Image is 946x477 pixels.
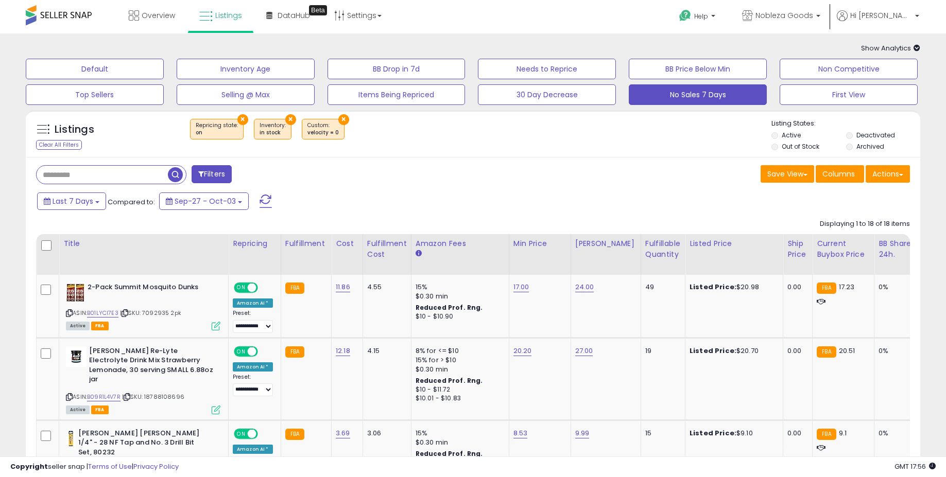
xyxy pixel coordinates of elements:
div: Amazon AI * [233,362,273,372]
button: × [285,114,296,125]
div: Ship Price [787,238,808,260]
p: Listing States: [771,119,920,129]
div: Preset: [233,374,273,397]
div: Min Price [513,238,566,249]
div: Amazon AI * [233,298,273,308]
button: Actions [866,165,910,183]
div: 0% [879,282,913,292]
a: 9.99 [575,428,590,438]
span: Last 7 Days [53,196,93,206]
div: $10.01 - $10.83 [416,394,501,403]
div: Listed Price [690,238,779,249]
div: BB Share 24h. [879,238,916,260]
a: 24.00 [575,282,594,292]
span: | SKU: 18788108696 [122,393,184,401]
a: 11.86 [336,282,350,292]
span: ON [235,429,248,438]
div: $10 - $10.90 [416,312,501,321]
b: [PERSON_NAME] Re-Lyte Electrolyte Drink Mix Strawberry Lemonade, 30 serving SMALL 6.88oz jar [89,346,214,387]
span: Custom: [307,121,339,137]
div: ASIN: [66,346,220,413]
b: Listed Price: [690,346,736,356]
div: 15% for > $10 [416,356,501,365]
a: 3.69 [336,428,350,438]
small: FBA [285,429,304,440]
h5: Listings [55,122,94,137]
span: Repricing state : [196,121,238,137]
div: Preset: [233,310,273,333]
i: Get Help [679,9,692,22]
div: 3.06 [367,429,403,438]
div: 8% for <= $10 [416,346,501,356]
button: Save View [761,165,814,183]
small: FBA [817,282,836,294]
div: 49 [645,282,677,292]
span: 9.1 [839,428,847,438]
div: $0.30 min [416,365,501,374]
button: Default [26,59,164,79]
button: BB Price Below Min [629,59,767,79]
a: Terms of Use [88,462,132,471]
span: Listings [215,10,242,21]
button: 30 Day Decrease [478,84,616,105]
div: ASIN: [66,282,220,329]
div: $0.30 min [416,292,501,301]
button: First View [780,84,918,105]
div: 19 [645,346,677,356]
span: 2025-10-11 17:56 GMT [895,462,936,471]
button: Inventory Age [177,59,315,79]
span: Overview [142,10,175,21]
div: 0.00 [787,429,804,438]
a: Privacy Policy [133,462,179,471]
small: Amazon Fees. [416,249,422,258]
img: 41R8qFaAQ1L._SL40_.jpg [66,346,87,367]
span: Columns [822,169,855,179]
a: B09R1L4V7R [87,393,121,401]
label: Archived [856,142,884,151]
span: Inventory : [260,121,286,137]
div: in stock [260,129,286,136]
span: | SKU: 7092935 2pk [120,309,181,317]
span: 20.51 [839,346,855,356]
a: 20.20 [513,346,532,356]
div: Title [63,238,224,249]
button: Top Sellers [26,84,164,105]
span: ON [235,347,248,356]
a: 27.00 [575,346,593,356]
div: 0.00 [787,346,804,356]
span: OFF [256,429,273,438]
b: 2-Pack Summit Mosquito Dunks [88,282,213,295]
a: B01LYCI7E3 [87,309,118,317]
b: [PERSON_NAME] [PERSON_NAME] 1/4" - 28 NF Tap and No. 3 Drill Bit Set, 80232 [78,429,203,460]
span: FBA [91,405,109,414]
strong: Copyright [10,462,48,471]
a: 8.53 [513,428,528,438]
div: seller snap | | [10,462,179,472]
img: 518dPW8yWqL._SL40_.jpg [66,282,85,303]
button: Needs to Reprice [478,59,616,79]
div: $20.98 [690,282,775,292]
div: 15 [645,429,677,438]
span: Show Analytics [861,43,920,53]
span: OFF [256,347,273,356]
button: × [338,114,349,125]
div: Cost [336,238,358,249]
div: 15% [416,282,501,292]
button: No Sales 7 Days [629,84,767,105]
button: Non Competitive [780,59,918,79]
div: $10 - $11.72 [416,385,501,394]
div: Amazon AI * [233,445,273,454]
div: Fulfillment [285,238,327,249]
b: Listed Price: [690,282,736,292]
div: 0.00 [787,282,804,292]
b: Reduced Prof. Rng. [416,376,483,385]
div: Fulfillment Cost [367,238,407,260]
div: $0.30 min [416,438,501,447]
div: Repricing [233,238,277,249]
div: on [196,129,238,136]
button: Filters [192,165,232,183]
span: Sep-27 - Oct-03 [175,196,236,206]
button: Selling @ Max [177,84,315,105]
div: $20.70 [690,346,775,356]
span: Compared to: [108,197,155,207]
